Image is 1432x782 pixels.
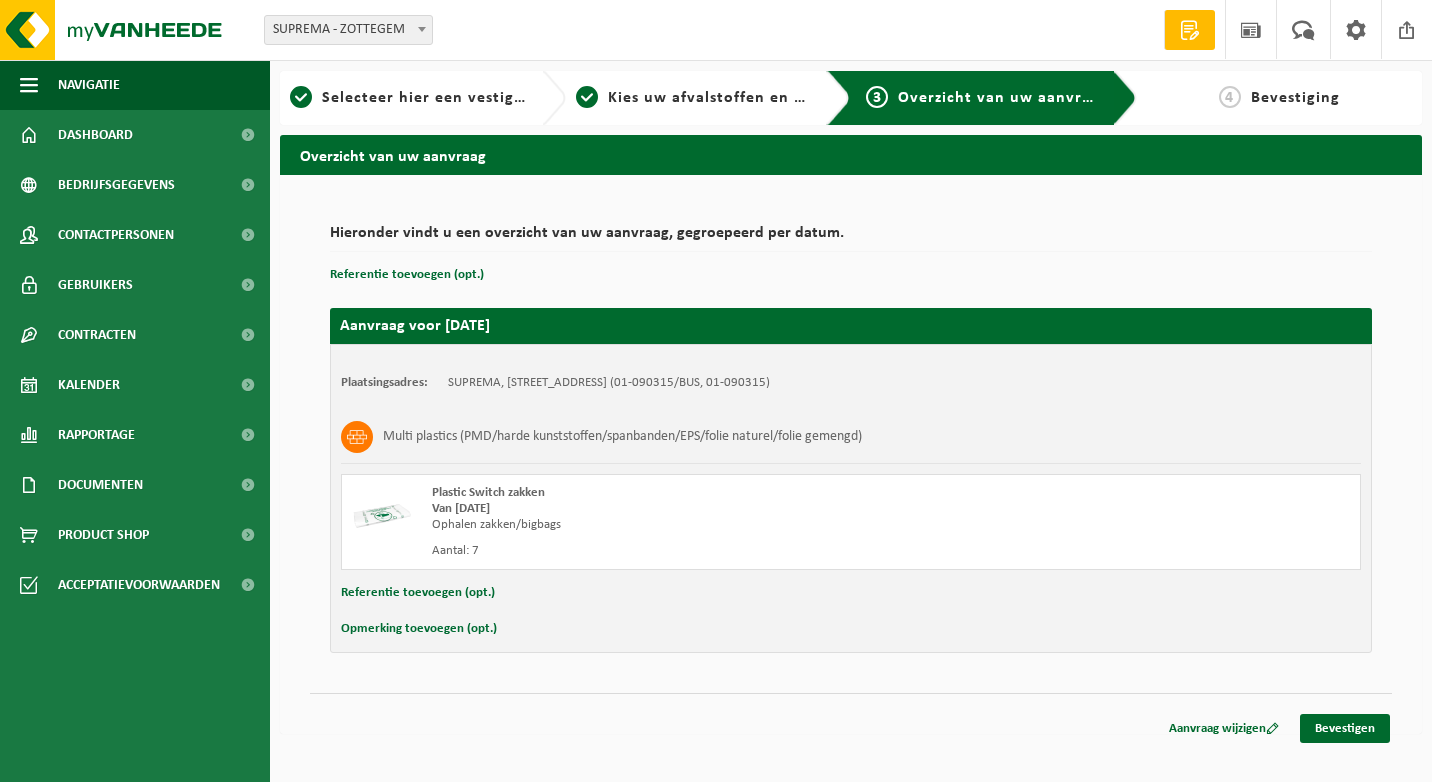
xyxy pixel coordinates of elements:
[58,510,149,560] span: Product Shop
[58,210,174,260] span: Contactpersonen
[1219,86,1241,108] span: 4
[432,502,490,515] strong: Van [DATE]
[290,86,526,110] a: 1Selecteer hier een vestiging
[432,486,545,499] span: Plastic Switch zakken
[330,262,484,288] button: Referentie toevoegen (opt.)
[265,16,432,44] span: SUPREMA - ZOTTEGEM
[576,86,812,110] a: 2Kies uw afvalstoffen en recipiënten
[58,110,133,160] span: Dashboard
[1251,90,1340,106] span: Bevestiging
[1300,714,1390,743] a: Bevestigen
[340,318,490,334] strong: Aanvraag voor [DATE]
[290,86,312,108] span: 1
[58,60,120,110] span: Navigatie
[58,460,143,510] span: Documenten
[280,135,1422,174] h2: Overzicht van uw aanvraag
[58,360,120,410] span: Kalender
[898,90,1109,106] span: Overzicht van uw aanvraag
[58,410,135,460] span: Rapportage
[58,160,175,210] span: Bedrijfsgegevens
[341,616,497,642] button: Opmerking toevoegen (opt.)
[576,86,598,108] span: 2
[432,543,931,559] div: Aantal: 7
[341,376,428,389] strong: Plaatsingsadres:
[1154,714,1294,743] a: Aanvraag wijzigen
[608,90,883,106] span: Kies uw afvalstoffen en recipiënten
[58,560,220,610] span: Acceptatievoorwaarden
[264,15,433,45] span: SUPREMA - ZOTTEGEM
[432,517,931,533] div: Ophalen zakken/bigbags
[352,485,412,545] img: LP-SK-00500-LPE-16.png
[341,580,495,606] button: Referentie toevoegen (opt.)
[866,86,888,108] span: 3
[383,421,862,453] h3: Multi plastics (PMD/harde kunststoffen/spanbanden/EPS/folie naturel/folie gemengd)
[58,260,133,310] span: Gebruikers
[330,225,1372,252] h2: Hieronder vindt u een overzicht van uw aanvraag, gegroepeerd per datum.
[58,310,136,360] span: Contracten
[322,90,538,106] span: Selecteer hier een vestiging
[448,375,770,391] td: SUPREMA, [STREET_ADDRESS] (01-090315/BUS, 01-090315)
